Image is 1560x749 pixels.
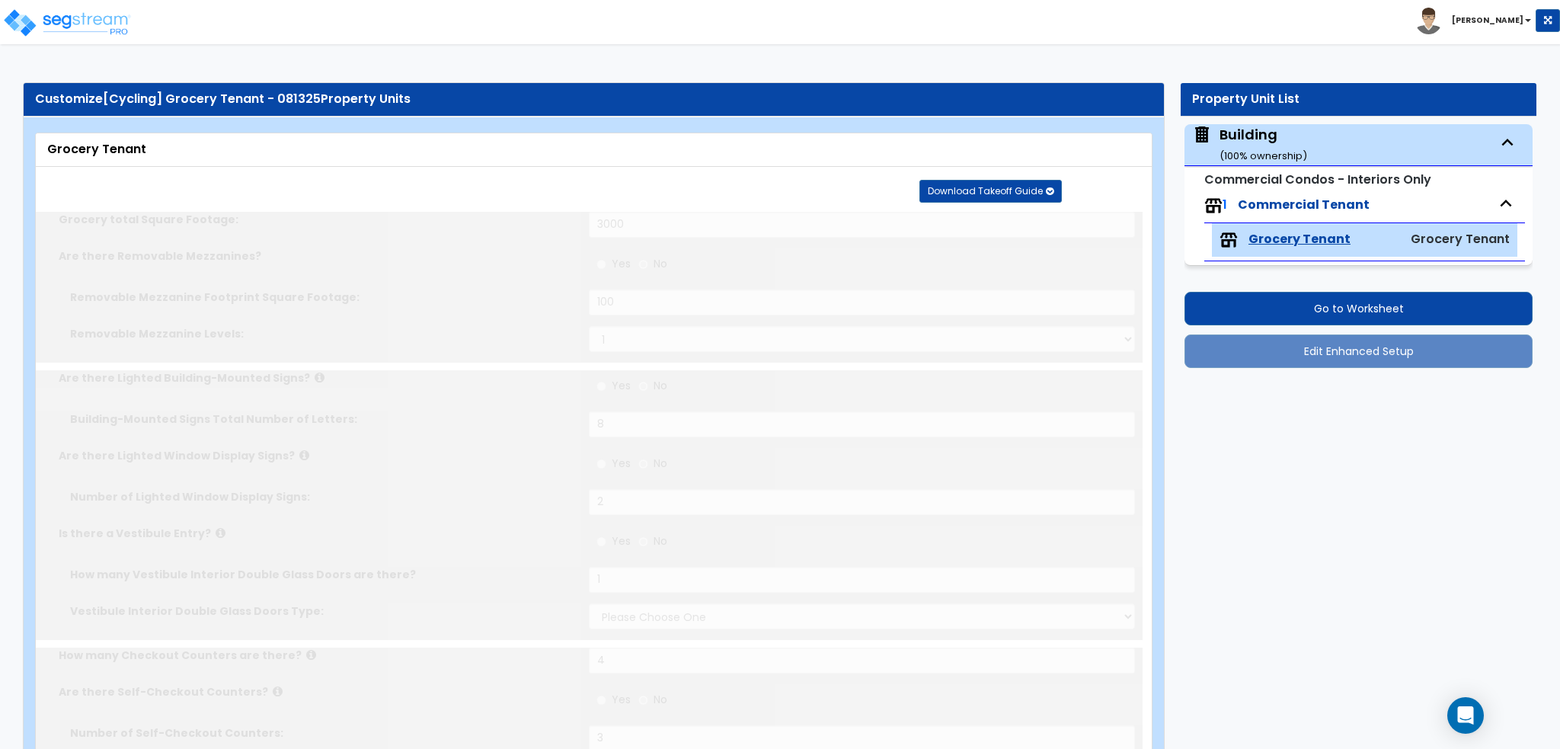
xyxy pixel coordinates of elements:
input: Yes [596,456,606,472]
span: Yes [612,692,631,707]
span: [Cycling] Grocery Tenant - 081325 [103,90,321,107]
label: Are there Lighted Window Display Signs? [59,448,577,463]
i: click for more info! [273,686,283,697]
span: Yes [612,533,631,549]
div: Property Unit List [1192,91,1525,108]
button: Go to Worksheet [1184,292,1533,325]
label: How many Checkout Counters are there? [59,648,577,663]
div: Customize Property Units [35,91,1152,108]
span: No [654,533,667,549]
span: No [654,456,667,471]
span: Yes [612,256,631,271]
img: avatar.png [1415,8,1442,34]
span: Grocery Tenant [1248,231,1351,248]
div: Building [1220,125,1307,164]
b: [PERSON_NAME] [1452,14,1523,26]
input: No [638,256,648,273]
span: No [654,692,667,707]
span: Yes [612,378,631,393]
label: Removable Mezzanine Footprint Square Footage: [70,290,577,305]
span: 1 [1223,196,1227,213]
label: Removable Mezzanine Levels: [70,326,577,341]
label: Number of Self-Checkout Counters: [70,725,577,741]
span: Building [1192,125,1307,164]
div: Grocery Tenant [47,141,1140,158]
small: ( 100 % ownership) [1220,149,1307,163]
input: Yes [596,256,606,273]
input: No [638,533,648,550]
input: Yes [596,692,606,709]
span: Commercial Tenant [1238,196,1370,213]
span: Yes [612,456,631,471]
input: No [638,692,648,709]
button: Download Takeoff Guide [919,180,1062,203]
span: Grocery Tenant [1411,230,1510,248]
span: No [654,378,667,393]
span: No [654,256,667,271]
label: Vestibule Interior Double Glass Doors Type: [70,603,577,619]
img: tenants.png [1220,231,1238,249]
input: Yes [596,533,606,550]
input: No [638,456,648,472]
div: Open Intercom Messenger [1447,697,1484,734]
i: click for more info! [216,527,225,539]
label: Are there Self-Checkout Counters? [59,684,577,699]
span: Download Takeoff Guide [928,184,1043,197]
img: logo_pro_r.png [2,8,132,38]
label: Is there a Vestibule Entry? [59,526,577,541]
input: No [638,378,648,395]
label: Are there Removable Mezzanines? [59,248,577,264]
img: building.svg [1192,125,1212,145]
i: click for more info! [315,372,324,383]
i: click for more info! [299,450,309,461]
button: Edit Enhanced Setup [1184,334,1533,368]
i: click for more info! [306,649,316,661]
label: How many Vestibule Interior Double Glass Doors are there? [70,567,577,582]
label: Are there Lighted Building-Mounted Signs? [59,370,577,386]
label: Grocery total Square Footage: [59,212,577,227]
input: Yes [596,378,606,395]
label: Building-Mounted Signs Total Number of Letters: [70,411,577,427]
img: tenants.png [1204,197,1223,215]
label: Number of Lighted Window Display Signs: [70,489,577,504]
small: Commercial Condos - Interiors Only [1204,171,1431,188]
